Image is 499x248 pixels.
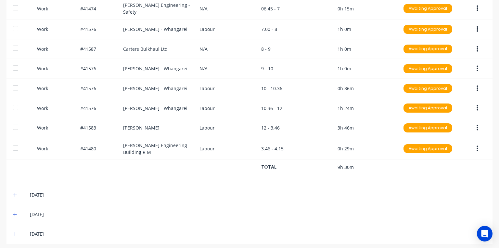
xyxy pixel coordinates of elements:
div: Awaiting Approval [403,103,452,113]
div: Awaiting Approval [403,25,452,34]
div: Awaiting Approval [403,84,452,93]
div: Awaiting Approval [403,144,452,153]
div: [DATE] [30,230,486,238]
div: Awaiting Approval [403,4,452,13]
div: Open Intercom Messenger [477,226,493,241]
div: Awaiting Approval [403,45,452,54]
div: [DATE] [30,211,486,218]
div: Awaiting Approval [403,64,452,73]
div: Awaiting Approval [403,123,452,132]
div: [DATE] [30,191,486,199]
